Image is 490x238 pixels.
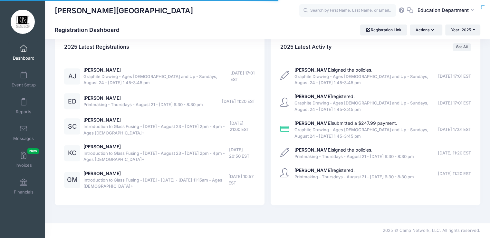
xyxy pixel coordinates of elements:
[83,150,229,163] span: Introduction to Glass Fusing - [DATE] - August 23 - [DATE] 2pm - 4pm - Ages [DEMOGRAPHIC_DATA]+
[438,171,471,177] span: [DATE] 11:20 EST
[64,124,80,130] a: SC
[230,120,255,133] span: [DATE] 21:00 EST
[64,68,80,84] div: AJ
[294,147,332,153] strong: [PERSON_NAME]
[229,147,255,159] span: [DATE] 20:50 EST
[16,109,31,114] span: Reports
[280,38,332,56] h4: 2025 Latest Activity
[294,67,332,73] strong: [PERSON_NAME]
[294,167,355,173] a: [PERSON_NAME]registered.
[27,148,39,154] span: New
[83,74,230,86] span: Graphite Drawing - Ages [DEMOGRAPHIC_DATA] and Up - Sundays, August 24 - [DATE] 1:45-3:45 pm
[64,93,80,109] div: ED
[8,175,39,198] a: Financials
[228,174,255,186] span: [DATE] 10:57 EST
[8,95,39,117] a: Reports
[445,25,480,35] button: Year: 2025
[8,148,39,171] a: InvoicesNew
[64,74,80,79] a: AJ
[438,150,471,156] span: [DATE] 11:20 EST
[294,167,332,173] strong: [PERSON_NAME]
[13,55,34,61] span: Dashboard
[83,177,228,190] span: Introduction to Glass Fusing - [DATE] - [DATE] - [DATE] 11:15am - Ages [DEMOGRAPHIC_DATA]+
[8,122,39,144] a: Messages
[64,151,80,156] a: KC
[230,70,255,83] span: [DATE] 17:01 EST
[294,174,414,180] span: Printmaking - Thursdays - August 21 - [DATE] 6:30 - 8:30 pm
[83,95,121,101] a: [PERSON_NAME]
[438,100,471,106] span: [DATE] 17:01 EST
[64,118,80,134] div: SC
[451,27,471,32] span: Year: 2025
[294,120,397,126] a: [PERSON_NAME]submitted a $247.99 payment.
[410,25,442,35] button: Actions
[64,38,129,56] h4: 2025 Latest Registrations
[438,73,471,80] span: [DATE] 17:01 EST
[83,102,203,108] span: Printmaking - Thursdays - August 21 - [DATE] 6:30 - 8:30 pm
[15,163,32,168] span: Invoices
[299,4,396,17] input: Search by First Name, Last Name, or Email...
[83,124,230,136] span: Introduction to Glass Fusing - [DATE] - August 23 - [DATE] 2pm - 4pm - Ages [DEMOGRAPHIC_DATA]+
[418,7,469,14] span: Education Department
[294,120,332,126] strong: [PERSON_NAME]
[294,94,355,99] a: [PERSON_NAME]registered.
[294,147,372,153] a: [PERSON_NAME]signed the policies.
[8,41,39,64] a: Dashboard
[453,43,471,51] a: See All
[294,94,332,99] strong: [PERSON_NAME]
[294,67,372,73] a: [PERSON_NAME]signed the policies.
[14,189,34,195] span: Financials
[360,25,407,35] a: Registration Link
[294,74,436,86] span: Graphite Drawing - Ages [DEMOGRAPHIC_DATA] and Up - Sundays, August 24 - [DATE] 1:45-3:45 pm
[55,26,125,33] h1: Registration Dashboard
[64,145,80,161] div: KC
[294,100,436,113] span: Graphite Drawing - Ages [DEMOGRAPHIC_DATA] and Up - Sundays, August 24 - [DATE] 1:45-3:45 pm
[294,127,436,139] span: Graphite Drawing - Ages [DEMOGRAPHIC_DATA] and Up - Sundays, August 24 - [DATE] 1:45-3:45 pm
[8,68,39,91] a: Event Setup
[64,172,80,188] div: GM
[413,3,480,18] button: Education Department
[222,98,255,105] span: [DATE] 11:20 EST
[294,154,414,160] span: Printmaking - Thursdays - August 21 - [DATE] 6:30 - 8:30 pm
[11,10,35,34] img: Marietta Cobb Museum of Art
[83,144,121,149] a: [PERSON_NAME]
[13,136,34,141] span: Messages
[64,99,80,104] a: ED
[64,177,80,183] a: GM
[83,171,121,176] a: [PERSON_NAME]
[438,126,471,133] span: [DATE] 17:01 EST
[383,228,480,233] span: 2025 © Camp Network, LLC. All rights reserved.
[12,82,36,88] span: Event Setup
[83,67,121,73] a: [PERSON_NAME]
[83,117,121,123] a: [PERSON_NAME]
[55,3,193,18] h1: [PERSON_NAME][GEOGRAPHIC_DATA]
